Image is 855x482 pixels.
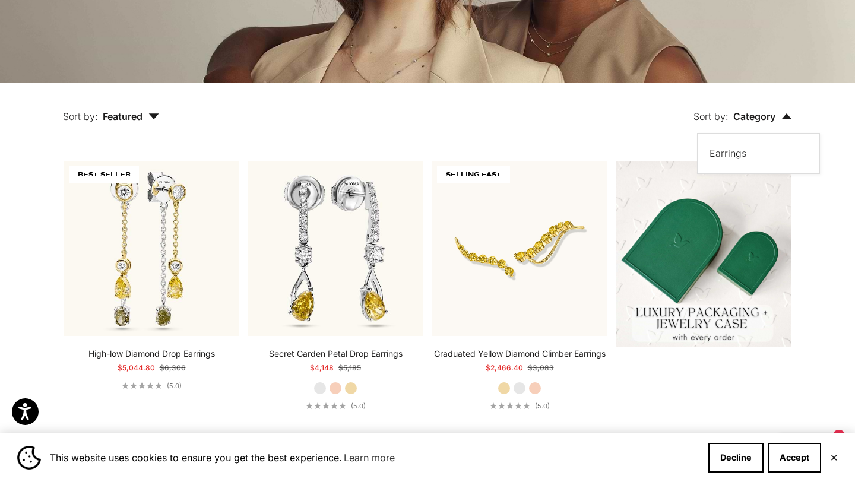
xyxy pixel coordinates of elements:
a: Secret Garden Petal Drop Earrings [269,348,403,360]
img: #WhiteGold [248,161,423,336]
label: Earrings [710,145,746,161]
compare-at-price: $3,083 [528,362,554,374]
span: SELLING FAST [437,166,510,183]
span: Featured [103,110,159,122]
button: Sort by: Category [666,83,819,133]
img: #YellowGold [432,161,607,336]
compare-at-price: $6,306 [160,362,186,374]
a: High-low Diamond Drop Earrings [88,348,215,360]
span: (5.0) [351,402,366,410]
button: Close [830,454,838,461]
a: 5.0 out of 5.0 stars(5.0) [306,402,366,410]
span: Sort by: [63,110,98,122]
compare-at-price: $5,185 [338,362,361,374]
img: Cookie banner [17,446,41,470]
a: Graduated Yellow Diamond Climber Earrings [434,348,606,360]
button: Accept [768,443,821,473]
div: 5.0 out of 5.0 stars [306,402,346,409]
span: BEST SELLER [69,166,139,183]
sale-price: $2,466.40 [486,362,523,374]
a: 5.0 out of 5.0 stars(5.0) [490,402,550,410]
a: Learn more [342,449,397,467]
span: Sort by: [693,110,729,122]
span: Category [733,110,792,122]
sale-price: $5,044.80 [118,362,155,374]
div: 5.0 out of 5.0 stars [122,382,162,389]
img: High-low Diamond Drop Earrings [64,161,239,336]
span: (5.0) [535,402,550,410]
button: Sort by: Featured [36,83,186,133]
button: Decline [708,443,764,473]
sale-price: $4,148 [310,362,334,374]
span: (5.0) [167,382,182,390]
div: 5.0 out of 5.0 stars [490,402,530,409]
a: 5.0 out of 5.0 stars(5.0) [122,382,182,390]
span: This website uses cookies to ensure you get the best experience. [50,449,699,467]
